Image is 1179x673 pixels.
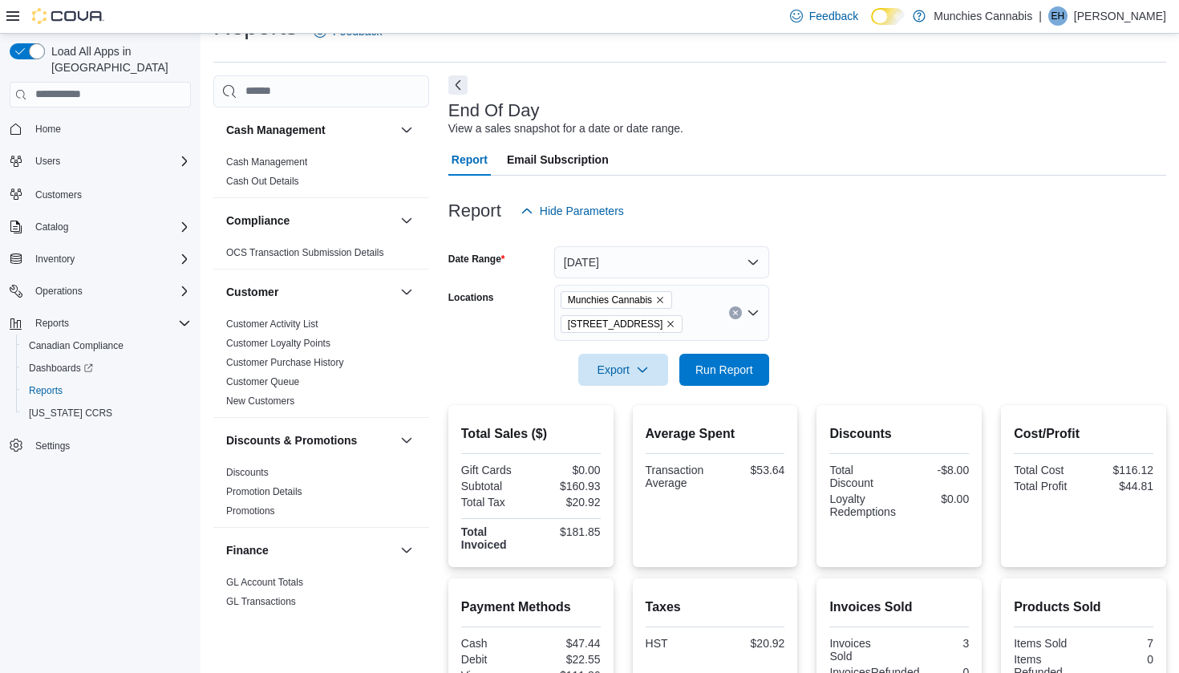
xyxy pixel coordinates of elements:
[29,217,75,237] button: Catalog
[16,334,197,357] button: Canadian Compliance
[1014,598,1153,617] h2: Products Sold
[540,203,624,219] span: Hide Parameters
[829,598,969,617] h2: Invoices Sold
[448,253,505,266] label: Date Range
[534,653,601,666] div: $22.55
[213,573,429,618] div: Finance
[226,542,269,558] h3: Finance
[461,496,528,509] div: Total Tax
[226,176,299,187] a: Cash Out Details
[534,464,601,476] div: $0.00
[226,376,299,387] a: Customer Queue
[718,464,784,476] div: $53.64
[226,213,290,229] h3: Compliance
[829,464,896,489] div: Total Discount
[226,213,394,229] button: Compliance
[29,314,191,333] span: Reports
[22,403,191,423] span: Washington CCRS
[226,486,302,497] a: Promotion Details
[695,362,753,378] span: Run Report
[1087,464,1153,476] div: $116.12
[29,436,191,456] span: Settings
[461,464,528,476] div: Gift Cards
[226,577,303,588] a: GL Account Totals
[461,598,601,617] h2: Payment Methods
[3,312,197,334] button: Reports
[22,336,130,355] a: Canadian Compliance
[226,156,307,168] a: Cash Management
[226,432,394,448] button: Discounts & Promotions
[871,25,872,26] span: Dark Mode
[3,182,197,205] button: Customers
[1014,480,1080,493] div: Total Profit
[747,306,760,319] button: Open list of options
[666,319,675,329] button: Remove 131 Beechwood Ave from selection in this group
[22,336,191,355] span: Canadian Compliance
[29,384,63,397] span: Reports
[226,247,384,258] a: OCS Transaction Submission Details
[35,221,68,233] span: Catalog
[22,403,119,423] a: [US_STATE] CCRS
[1039,6,1042,26] p: |
[1074,6,1166,26] p: [PERSON_NAME]
[1048,6,1068,26] div: Elias Hanna
[16,357,197,379] a: Dashboards
[226,432,357,448] h3: Discounts & Promotions
[29,217,191,237] span: Catalog
[397,282,416,302] button: Customer
[646,598,785,617] h2: Taxes
[29,152,191,171] span: Users
[829,637,896,663] div: Invoices Sold
[16,402,197,424] button: [US_STATE] CCRS
[397,211,416,230] button: Compliance
[461,525,507,551] strong: Total Invoiced
[461,637,528,650] div: Cash
[397,541,416,560] button: Finance
[448,101,540,120] h3: End Of Day
[29,436,76,456] a: Settings
[902,464,969,476] div: -$8.00
[226,505,275,517] a: Promotions
[718,637,784,650] div: $20.92
[3,248,197,270] button: Inventory
[1051,6,1065,26] span: EH
[3,150,197,172] button: Users
[29,339,124,352] span: Canadian Compliance
[679,354,769,386] button: Run Report
[32,8,104,24] img: Cova
[29,362,93,375] span: Dashboards
[902,637,969,650] div: 3
[29,119,191,139] span: Home
[29,152,67,171] button: Users
[534,637,601,650] div: $47.44
[1014,637,1080,650] div: Items Sold
[1087,637,1153,650] div: 7
[35,440,70,452] span: Settings
[568,292,652,308] span: Munchies Cannabis
[226,284,394,300] button: Customer
[29,282,191,301] span: Operations
[461,424,601,444] h2: Total Sales ($)
[35,123,61,136] span: Home
[1014,424,1153,444] h2: Cost/Profit
[554,246,769,278] button: [DATE]
[10,111,191,499] nav: Complex example
[461,653,528,666] div: Debit
[561,291,672,309] span: Munchies Cannabis
[213,243,429,269] div: Compliance
[29,184,191,204] span: Customers
[22,381,69,400] a: Reports
[35,155,60,168] span: Users
[829,493,896,518] div: Loyalty Redemptions
[568,316,663,332] span: [STREET_ADDRESS]
[226,284,278,300] h3: Customer
[3,280,197,302] button: Operations
[29,249,81,269] button: Inventory
[934,6,1032,26] p: Munchies Cannabis
[226,338,330,349] a: Customer Loyalty Points
[226,542,394,558] button: Finance
[448,291,494,304] label: Locations
[534,525,601,538] div: $181.85
[226,122,326,138] h3: Cash Management
[45,43,191,75] span: Load All Apps in [GEOGRAPHIC_DATA]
